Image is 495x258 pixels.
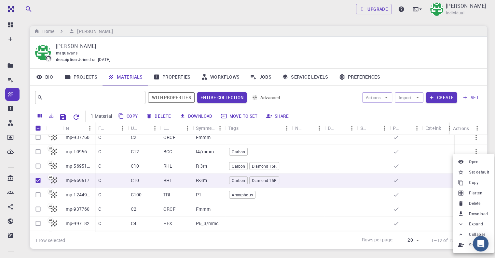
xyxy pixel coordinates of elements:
span: Set default [469,169,489,175]
div: Open Intercom Messenger [473,236,488,251]
span: Download [469,211,488,217]
span: Expand [469,221,483,227]
span: Collapse [469,231,485,238]
span: Delete [469,200,480,207]
span: Share [469,242,480,248]
span: Flatten [469,190,482,196]
span: Support [13,5,36,10]
span: Copy [469,179,479,186]
span: Open [469,159,479,165]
